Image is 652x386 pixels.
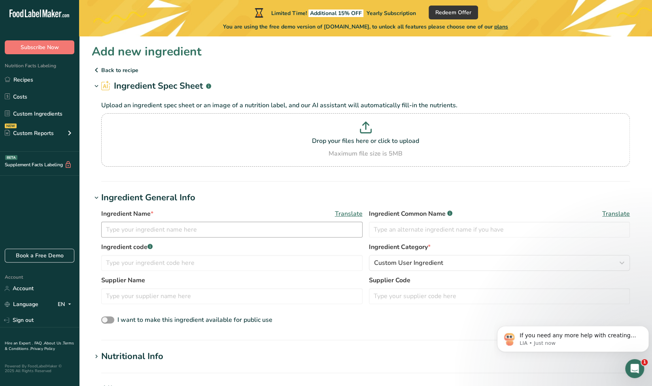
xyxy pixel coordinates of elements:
[5,249,74,262] a: Book a Free Demo
[101,209,153,219] span: Ingredient Name
[5,340,33,346] a: Hire an Expert .
[369,242,630,252] label: Ingredient Category
[369,209,452,219] span: Ingredient Common Name
[435,8,471,17] span: Redeem Offer
[367,10,416,17] span: Yearly Subscription
[374,258,443,268] span: Custom User Ingredient
[101,101,630,110] p: Upload an ingredient spec sheet or an image of a nutrition label, and our AI assistant will autom...
[253,8,416,17] div: Limited Time!
[92,65,639,75] p: Back to recipe
[641,359,648,365] span: 1
[30,346,55,352] a: Privacy Policy
[369,255,630,271] button: Custom User Ingredient
[223,23,508,31] span: You are using the free demo version of [DOMAIN_NAME], to unlock all features please choose one of...
[101,276,363,285] label: Supplier Name
[494,23,508,30] span: plans
[58,300,74,309] div: EN
[34,340,44,346] a: FAQ .
[44,340,63,346] a: About Us .
[5,340,74,352] a: Terms & Conditions .
[494,309,652,365] iframe: Intercom notifications message
[101,222,363,238] input: Type your ingredient name here
[21,43,59,51] span: Subscribe Now
[335,209,363,219] span: Translate
[369,222,630,238] input: Type an alternate ingredient name if you have
[117,316,272,324] span: I want to make this ingredient available for public use
[5,129,54,137] div: Custom Reports
[101,255,363,271] input: Type your ingredient code here
[308,10,363,17] span: Additional 15% OFF
[5,124,17,128] div: NEW
[101,242,363,252] label: Ingredient code
[369,276,630,285] label: Supplier Code
[625,359,644,378] iframe: Intercom live chat
[5,155,17,160] div: BETA
[602,209,630,219] span: Translate
[429,6,478,19] button: Redeem Offer
[5,364,74,373] div: Powered By FoodLabelMaker © 2025 All Rights Reserved
[101,350,163,363] div: Nutritional Info
[103,136,628,146] p: Drop your files here or click to upload
[5,40,74,54] button: Subscribe Now
[5,297,38,311] a: Language
[92,43,202,61] h1: Add new ingredient
[101,288,363,304] input: Type your supplier name here
[101,191,195,204] div: Ingredient General Info
[369,288,630,304] input: Type your supplier code here
[103,149,628,158] div: Maximum file size is 5MB
[101,80,211,93] h2: Ingredient Spec Sheet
